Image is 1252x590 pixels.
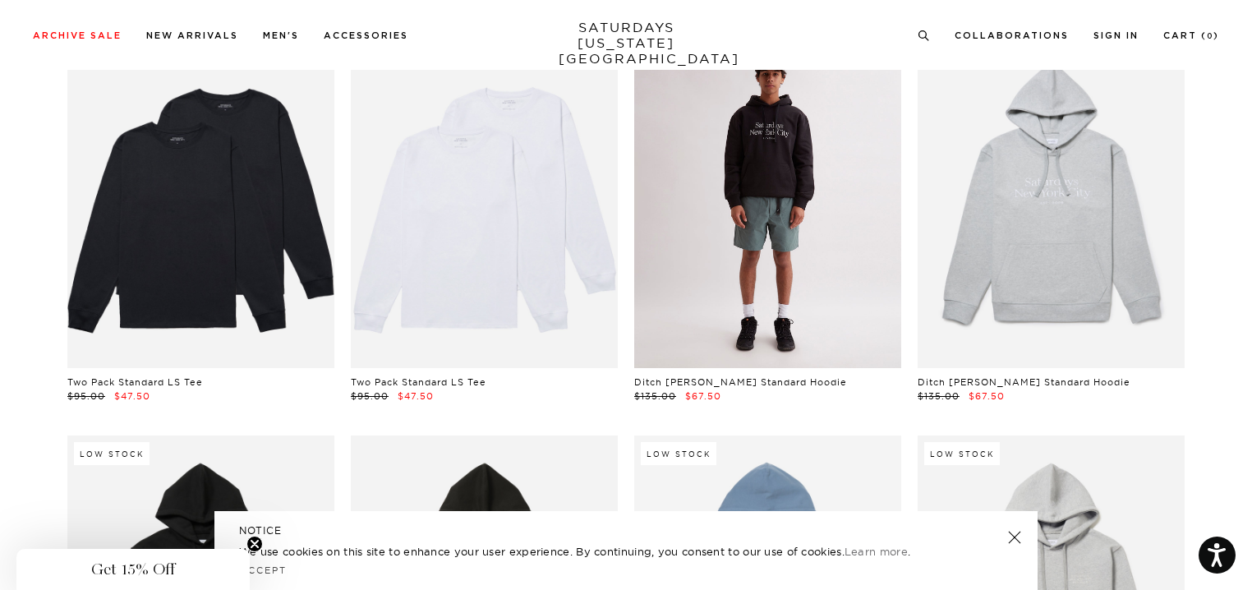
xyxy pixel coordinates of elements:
[641,442,716,465] div: Low Stock
[16,549,250,590] div: Get 15% OffClose teaser
[239,565,287,576] a: Accept
[634,376,847,388] a: Ditch [PERSON_NAME] Standard Hoodie
[67,390,105,402] span: $95.00
[845,545,908,558] a: Learn more
[918,390,960,402] span: $135.00
[634,390,676,402] span: $135.00
[263,31,299,40] a: Men's
[239,523,1013,538] h5: NOTICE
[67,376,203,388] a: Two Pack Standard LS Tee
[559,20,694,67] a: SATURDAYS[US_STATE][GEOGRAPHIC_DATA]
[74,442,150,465] div: Low Stock
[324,31,408,40] a: Accessories
[955,31,1069,40] a: Collaborations
[969,390,1005,402] span: $67.50
[685,390,721,402] span: $67.50
[33,31,122,40] a: Archive Sale
[114,390,150,402] span: $47.50
[1093,31,1139,40] a: Sign In
[246,536,263,552] button: Close teaser
[1207,33,1213,40] small: 0
[91,560,175,579] span: Get 15% Off
[398,390,434,402] span: $47.50
[918,376,1130,388] a: Ditch [PERSON_NAME] Standard Hoodie
[239,543,955,560] p: We use cookies on this site to enhance your user experience. By continuing, you consent to our us...
[924,442,1000,465] div: Low Stock
[146,31,238,40] a: New Arrivals
[1163,31,1219,40] a: Cart (0)
[351,376,486,388] a: Two Pack Standard LS Tee
[351,390,389,402] span: $95.00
